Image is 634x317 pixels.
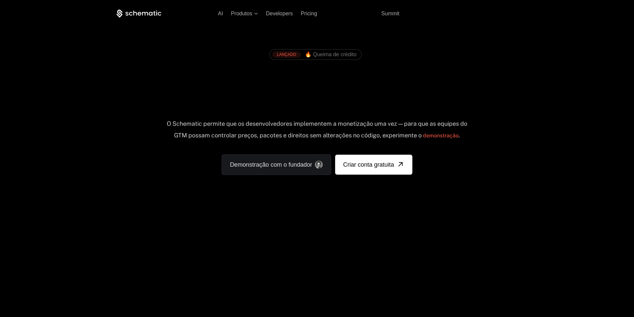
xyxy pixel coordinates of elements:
a: AI [218,11,223,16]
a: [objeto Objeto] [335,155,412,175]
font: O Schematic permite que os desenvolvedores implementem a monetização uma vez — para que as equipe... [167,120,467,139]
img: Fundador [315,161,323,169]
a: Pricing [301,11,317,16]
a: [objeto Objeto],[objeto Objeto] [272,51,356,58]
font: 🔥 Queima de crédito [305,52,356,57]
font: Produtos [231,11,252,16]
a: Developers [266,11,293,16]
font: . [459,132,460,139]
a: demonstração [423,128,459,144]
font: LANÇADO [277,52,296,57]
a: Summit [381,11,399,16]
font: demonstração [423,132,459,139]
font: Criar conta gratuita [343,161,394,168]
font: Demonstração com o fundador [230,161,312,168]
a: Demonstração com fundador, ,[object Object] [222,154,331,175]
